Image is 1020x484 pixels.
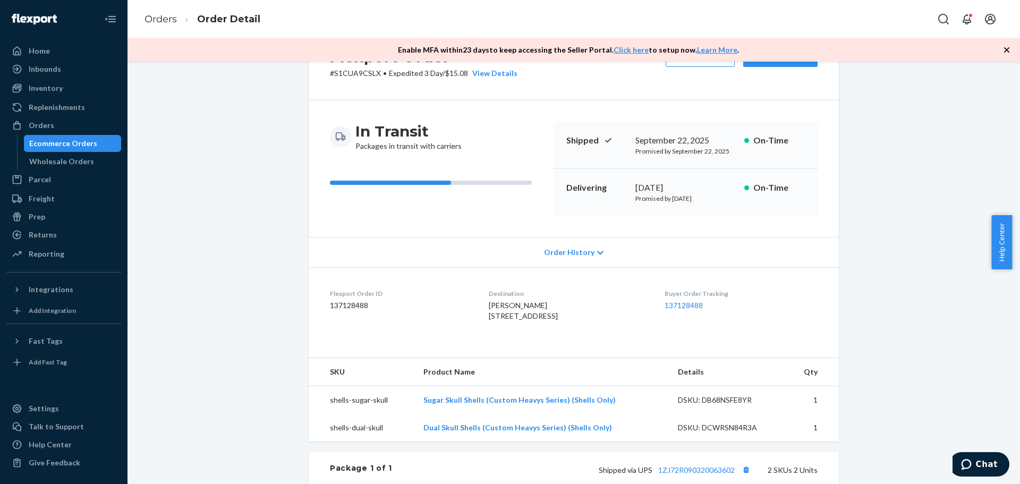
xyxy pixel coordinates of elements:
div: 2 SKUs 2 Units [392,463,818,477]
a: Reporting [6,245,121,262]
a: Learn More [697,45,737,54]
dd: 137128488 [330,300,472,311]
button: Help Center [991,215,1012,269]
div: Home [29,46,50,56]
p: Enable MFA within 23 days to keep accessing the Seller Portal. to setup now. . [398,45,739,55]
div: Give Feedback [29,457,80,468]
div: Add Fast Tag [29,358,67,367]
button: Talk to Support [6,418,121,435]
dt: Buyer Order Tracking [665,289,818,298]
a: Replenishments [6,99,121,116]
a: Dual Skull Shells (Custom Heavys Series) (Shells Only) [423,423,612,432]
div: Parcel [29,174,51,185]
dt: Destination [489,289,647,298]
div: Wholesale Orders [29,156,94,167]
div: [DATE] [635,182,736,194]
div: September 22, 2025 [635,134,736,147]
p: # S1CUA9CSLX / $15.08 [330,68,517,79]
img: Flexport logo [12,14,57,24]
a: Sugar Skull Shells (Custom Heavys Series) (Shells Only) [423,395,616,404]
button: Open account menu [980,9,1001,30]
div: Reporting [29,249,64,259]
a: Orders [6,117,121,134]
button: Copy tracking number [739,463,753,477]
button: Fast Tags [6,333,121,350]
th: SKU [309,358,415,386]
div: Returns [29,230,57,240]
a: 137128488 [665,301,703,310]
a: Prep [6,208,121,225]
button: Give Feedback [6,454,121,471]
a: Home [6,43,121,60]
span: Expedited 3 Day [389,69,443,78]
div: Package 1 of 1 [330,463,392,477]
iframe: To enrich screen reader interactions, please activate Accessibility in Grammarly extension settings [953,452,1009,479]
td: 1 [786,414,839,441]
td: 1 [786,386,839,414]
button: Open Search Box [933,9,954,30]
div: Prep [29,211,45,222]
span: Order History [544,247,594,258]
a: Parcel [6,171,121,188]
div: Help Center [29,439,72,450]
div: Inventory [29,83,63,94]
button: Integrations [6,281,121,298]
td: shells-sugar-skull [309,386,415,414]
div: Ecommerce Orders [29,138,97,149]
a: Wholesale Orders [24,153,122,170]
div: DSKU: DB68NSFE8YR [678,395,778,405]
div: Add Integration [29,306,76,315]
a: Ecommerce Orders [24,135,122,152]
div: Inbounds [29,64,61,74]
a: Help Center [6,436,121,453]
div: Talk to Support [29,421,84,432]
div: Freight [29,193,55,204]
a: Inventory [6,80,121,97]
a: Add Integration [6,302,121,319]
th: Details [669,358,786,386]
div: Settings [29,403,59,414]
span: • [383,69,387,78]
dt: Flexport Order ID [330,289,472,298]
a: Inbounds [6,61,121,78]
a: Add Fast Tag [6,354,121,371]
div: Fast Tags [29,336,63,346]
span: Shipped via UPS [599,465,753,474]
div: Packages in transit with carriers [355,122,462,151]
div: Replenishments [29,102,85,113]
th: Qty [786,358,839,386]
p: Delivering [566,182,627,194]
a: Settings [6,400,121,417]
a: Freight [6,190,121,207]
a: Click here [614,45,649,54]
p: On-Time [753,182,805,194]
p: Promised by September 22, 2025 [635,147,736,156]
p: Shipped [566,134,627,147]
p: Promised by [DATE] [635,194,736,203]
a: Returns [6,226,121,243]
a: Order Detail [197,13,260,25]
span: [PERSON_NAME] [STREET_ADDRESS] [489,301,558,320]
h3: In Transit [355,122,462,141]
p: On-Time [753,134,805,147]
button: View Details [468,68,517,79]
a: Orders [144,13,177,25]
a: 1ZJ72R090320063602 [658,465,735,474]
div: Integrations [29,284,73,295]
ol: breadcrumbs [136,4,269,35]
div: Orders [29,120,54,131]
button: Close Navigation [100,9,121,30]
button: Open notifications [956,9,977,30]
div: DSKU: DCWRSN84R3A [678,422,778,433]
td: shells-dual-skull [309,414,415,441]
th: Product Name [415,358,669,386]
